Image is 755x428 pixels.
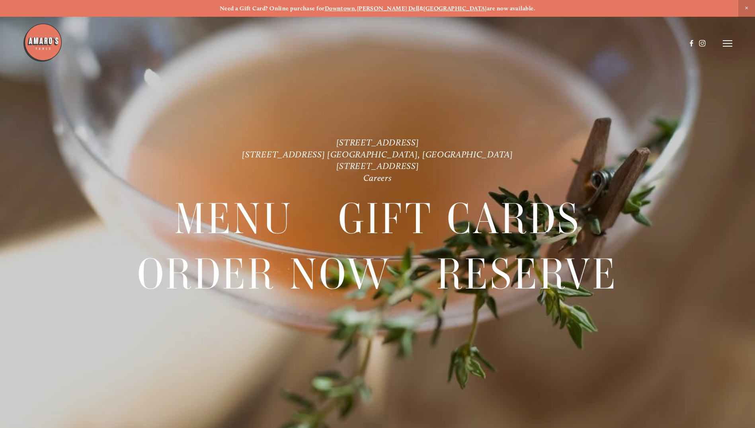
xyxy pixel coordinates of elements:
[419,5,423,12] strong: &
[357,5,419,12] a: [PERSON_NAME] Dell
[363,173,392,183] a: Careers
[336,137,419,148] a: [STREET_ADDRESS]
[325,5,355,12] a: Downtown
[336,161,419,171] a: [STREET_ADDRESS]
[355,5,357,12] strong: ,
[338,192,581,246] a: Gift Cards
[487,5,535,12] strong: are now available.
[423,5,487,12] a: [GEOGRAPHIC_DATA]
[23,23,62,63] img: Amaro's Table
[174,192,293,246] a: Menu
[137,247,391,301] a: Order Now
[437,247,618,301] a: Reserve
[242,149,513,160] a: [STREET_ADDRESS] [GEOGRAPHIC_DATA], [GEOGRAPHIC_DATA]
[220,5,325,12] strong: Need a Gift Card? Online purchase for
